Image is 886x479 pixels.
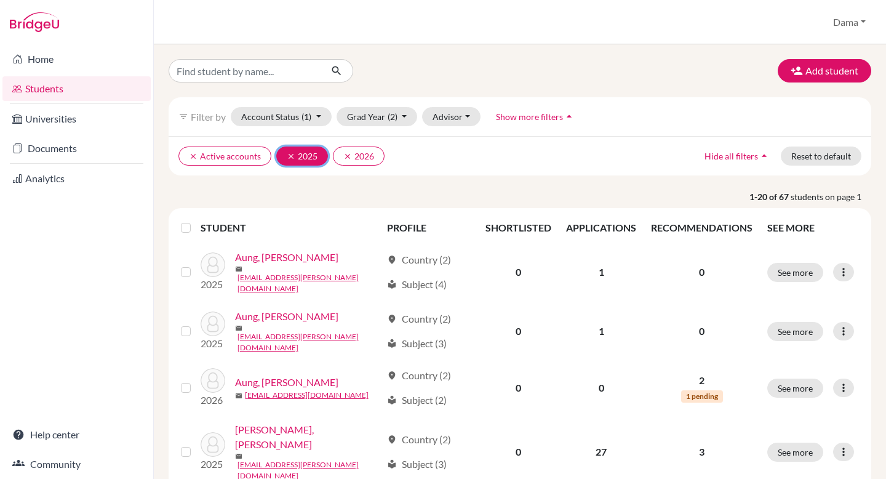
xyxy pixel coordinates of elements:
[2,422,151,447] a: Help center
[651,324,752,339] p: 0
[749,190,791,203] strong: 1-20 of 67
[651,445,752,459] p: 3
[760,213,866,243] th: SEE MORE
[387,280,397,289] span: local_library
[10,12,59,32] img: Bridge-U
[201,457,225,472] p: 2025
[496,111,563,122] span: Show more filters
[559,302,644,361] td: 1
[559,361,644,415] td: 0
[231,107,332,126] button: Account Status(1)
[651,265,752,280] p: 0
[387,339,397,348] span: local_library
[694,147,781,166] button: Hide all filtersarrow_drop_up
[235,375,338,390] a: Aung, [PERSON_NAME]
[201,336,225,351] p: 2025
[767,322,823,341] button: See more
[478,243,559,302] td: 0
[201,432,225,457] img: Chang, Ding-Syu
[387,457,447,472] div: Subject (3)
[767,263,823,282] button: See more
[559,213,644,243] th: APPLICATIONS
[235,324,242,332] span: mail
[2,76,151,101] a: Students
[387,336,447,351] div: Subject (3)
[563,110,575,123] i: arrow_drop_up
[387,277,447,292] div: Subject (4)
[343,152,352,161] i: clear
[191,111,226,123] span: Filter by
[387,314,397,324] span: location_on
[235,453,242,460] span: mail
[380,213,478,243] th: PROFILE
[301,111,311,122] span: (1)
[235,309,338,324] a: Aung, [PERSON_NAME]
[245,390,369,401] a: [EMAIL_ADDRESS][DOMAIN_NAME]
[189,152,198,161] i: clear
[237,331,382,353] a: [EMAIL_ADDRESS][PERSON_NAME][DOMAIN_NAME]
[778,59,871,83] button: Add student
[767,443,823,462] button: See more
[201,393,225,408] p: 2026
[237,272,382,294] a: [EMAIL_ADDRESS][PERSON_NAME][DOMAIN_NAME]
[201,213,380,243] th: STUDENT
[781,147,861,166] button: Reset to default
[387,312,451,326] div: Country (2)
[178,111,188,121] i: filter_list
[2,452,151,477] a: Community
[2,47,151,71] a: Home
[235,265,242,273] span: mail
[201,312,225,336] img: Aung, Thwin Htoo
[387,371,397,380] span: location_on
[201,277,225,292] p: 2025
[791,190,871,203] span: students on page 1
[287,152,295,161] i: clear
[767,379,823,398] button: See more
[387,393,447,408] div: Subject (2)
[2,107,151,131] a: Universities
[201,368,225,393] img: Aung, Wai Lin
[758,150,770,162] i: arrow_drop_up
[388,111,397,122] span: (2)
[644,213,760,243] th: RECOMMENDATIONS
[387,432,451,447] div: Country (2)
[828,10,871,34] button: Dama
[169,59,321,83] input: Find student by name...
[333,147,385,166] button: clear2026
[478,213,559,243] th: SHORTLISTED
[387,395,397,405] span: local_library
[651,373,752,388] p: 2
[235,250,338,265] a: Aung, [PERSON_NAME]
[276,147,328,166] button: clear2025
[704,151,758,161] span: Hide all filters
[559,243,644,302] td: 1
[387,459,397,469] span: local_library
[478,302,559,361] td: 0
[201,252,225,277] img: Aung, Ei Kyi Phyu
[2,166,151,191] a: Analytics
[178,147,271,166] button: clearActive accounts
[478,361,559,415] td: 0
[387,368,451,383] div: Country (2)
[337,107,418,126] button: Grad Year(2)
[422,107,481,126] button: Advisor
[235,422,382,452] a: [PERSON_NAME], [PERSON_NAME]
[387,252,451,267] div: Country (2)
[485,107,586,126] button: Show more filtersarrow_drop_up
[235,392,242,400] span: mail
[387,435,397,445] span: location_on
[387,255,397,265] span: location_on
[681,390,723,403] span: 1 pending
[2,136,151,161] a: Documents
